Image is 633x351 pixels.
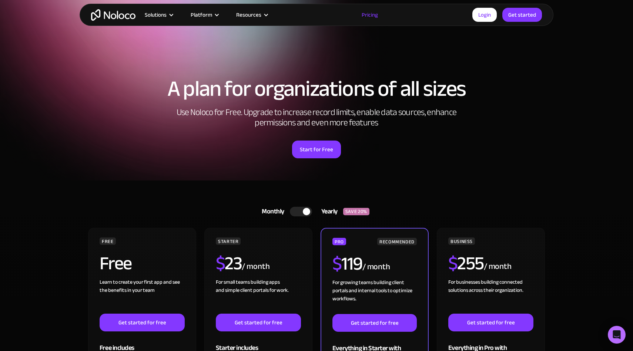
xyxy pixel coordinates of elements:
div: Open Intercom Messenger [608,326,626,344]
h2: Free [100,254,132,273]
div: / month [484,261,512,273]
div: SAVE 20% [343,208,369,215]
h2: 119 [332,254,362,273]
a: Get started for free [216,314,301,331]
h2: 255 [448,254,484,273]
div: For growing teams building client portals and internal tools to optimize workflows. [332,279,417,314]
div: For small teams building apps and simple client portals for work. ‍ [216,278,301,314]
a: Start for Free [292,141,341,158]
div: BUSINESS [448,237,475,245]
h2: 23 [216,254,242,273]
a: Get started for free [332,314,417,332]
span: $ [332,246,342,281]
h2: Use Noloco for Free. Upgrade to increase record limits, enable data sources, enhance permissions ... [168,107,465,128]
a: Login [472,8,497,22]
a: Get started for free [448,314,533,331]
a: Get started for free [100,314,185,331]
a: Pricing [352,10,387,20]
div: PRO [332,238,346,245]
div: Resources [236,10,261,20]
div: Yearly [312,206,343,217]
div: RECOMMENDED [377,238,417,245]
div: Resources [227,10,276,20]
h1: A plan for organizations of all sizes [87,78,546,100]
a: home [91,9,135,21]
span: $ [448,246,458,281]
div: Platform [191,10,212,20]
div: For businesses building connected solutions across their organization. ‍ [448,278,533,314]
div: Monthly [252,206,290,217]
div: STARTER [216,237,241,245]
div: Solutions [145,10,167,20]
div: / month [362,261,390,273]
div: Platform [181,10,227,20]
div: / month [242,261,269,273]
div: Solutions [135,10,181,20]
a: Get started [502,8,542,22]
span: $ [216,246,225,281]
div: FREE [100,237,116,245]
div: Learn to create your first app and see the benefits in your team ‍ [100,278,185,314]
